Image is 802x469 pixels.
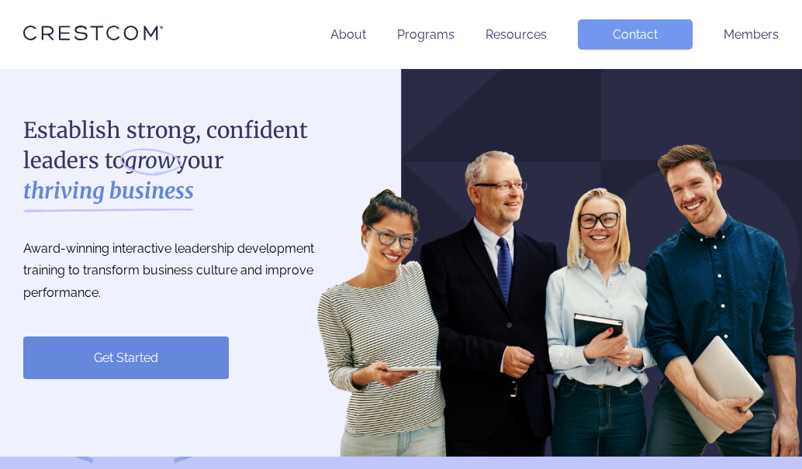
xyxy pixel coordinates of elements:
a: Get Started [23,336,229,379]
a: Resources [486,27,547,42]
a: Contact [578,19,693,50]
a: About [330,27,366,42]
a: Members [724,27,779,42]
p: Award-winning interactive leadership development training to transform business culture and impro... [23,238,349,305]
a: Programs [397,27,455,42]
i: grow [125,146,175,176]
strong: thriving business [23,176,194,206]
h1: Establish strong, confident leaders to your [23,116,349,207]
